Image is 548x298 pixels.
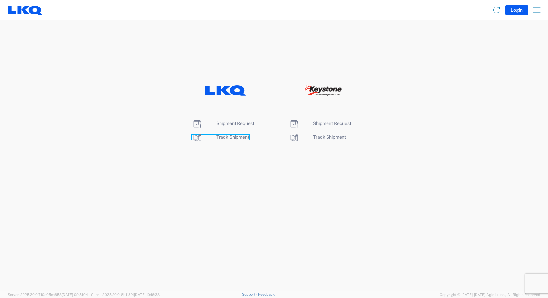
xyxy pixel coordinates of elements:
button: Login [505,5,528,15]
a: Shipment Request [289,121,351,126]
span: Client: 2025.20.0-8b113f4 [91,293,160,297]
a: Track Shipment [192,135,249,140]
a: Shipment Request [192,121,254,126]
span: Track Shipment [313,135,346,140]
a: Feedback [258,292,275,296]
span: Shipment Request [313,121,351,126]
span: Shipment Request [216,121,254,126]
span: Track Shipment [216,135,249,140]
a: Support [242,292,258,296]
span: [DATE] 10:16:38 [134,293,160,297]
span: Copyright © [DATE]-[DATE] Agistix Inc., All Rights Reserved [440,292,540,298]
span: Server: 2025.20.0-710e05ee653 [8,293,88,297]
a: Track Shipment [289,135,346,140]
span: [DATE] 09:51:04 [62,293,88,297]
